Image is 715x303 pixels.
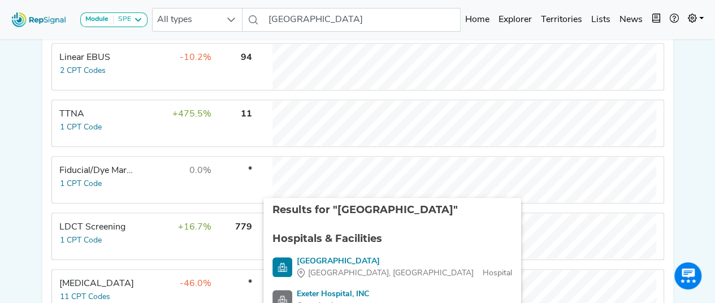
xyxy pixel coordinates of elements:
[189,166,211,175] span: 0.0%
[272,257,292,277] img: Hospital Search Icon
[308,267,474,279] span: [GEOGRAPHIC_DATA], [GEOGRAPHIC_DATA]
[587,8,615,31] a: Lists
[264,8,461,32] input: Search a physician or facility
[647,8,665,31] button: Intel Book
[59,51,137,64] div: Linear EBUS
[59,164,137,178] div: Fiducial/Dye Marking
[461,8,494,31] a: Home
[494,8,536,31] a: Explorer
[85,16,109,23] strong: Module
[297,267,512,279] div: Hospital
[263,251,521,284] li: Exeter Hospital
[536,8,587,31] a: Territories
[297,288,369,300] div: Exeter Hospital, INC
[59,107,137,121] div: TTNA
[241,110,252,119] span: 11
[241,53,252,62] span: 94
[272,204,458,216] span: Results for "[GEOGRAPHIC_DATA]"
[615,8,647,31] a: News
[59,220,137,234] div: LDCT Screening
[59,121,102,134] button: 1 CPT Code
[59,234,102,247] button: 1 CPT Code
[235,223,252,232] span: 779
[172,110,211,119] span: +475.5%
[153,8,220,31] span: All types
[272,256,512,279] a: [GEOGRAPHIC_DATA][GEOGRAPHIC_DATA], [GEOGRAPHIC_DATA]Hospital
[178,223,211,232] span: +16.7%
[59,178,102,191] button: 1 CPT Code
[180,53,211,62] span: -10.2%
[59,64,106,77] button: 2 CPT Codes
[297,256,512,267] div: [GEOGRAPHIC_DATA]
[114,15,131,24] div: SPE
[59,277,137,291] div: Thoracic Surgery
[272,231,512,246] div: Hospitals & Facilities
[180,279,211,288] span: -46.0%
[80,12,148,27] button: ModuleSPE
